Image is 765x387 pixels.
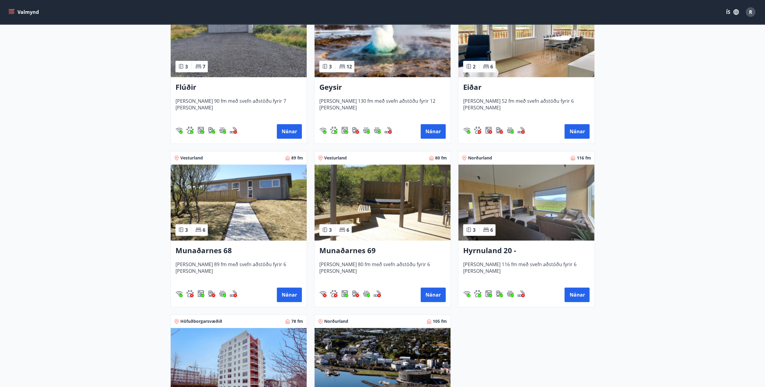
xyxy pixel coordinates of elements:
[330,290,337,297] img: pxcaIm5dSOV3FS4whs1soiYWTwFQvksT25a9J10C.svg
[374,290,381,297] img: QNIUl6Cv9L9rHgMXwuzGLuiJOj7RKqxk9mBFPqjq.svg
[319,290,327,297] img: HJRyFFsYp6qjeUYhR4dAD8CaCEsnIFYZ05miwXoh.svg
[330,127,337,134] img: pxcaIm5dSOV3FS4whs1soiYWTwFQvksT25a9J10C.svg
[175,82,302,93] h3: Flúðir
[363,127,370,134] img: SJj2vZRIhV3BpGWEavGrun1QpCHThV64o0tEtO0y.svg
[219,290,226,297] div: Heitur pottur
[496,127,503,134] img: nH7E6Gw2rvWFb8XaSdRp44dhkQaj4PJkOoRYItBQ.svg
[363,127,370,134] div: Rafmagnspottur
[175,290,183,297] img: HJRyFFsYp6qjeUYhR4dAD8CaCEsnIFYZ05miwXoh.svg
[363,290,370,297] img: h89QDIuHlAdpqTriuIvuEWkTH976fOgBEOOeu1mi.svg
[208,290,215,297] img: nH7E6Gw2rvWFb8XaSdRp44dhkQaj4PJkOoRYItBQ.svg
[564,288,590,302] button: Nánar
[197,290,204,297] img: Dl16BY4EX9PAW649lg1C3oBuIaAsR6QVDQBO2cTm.svg
[463,290,470,297] div: Þráðlaust net
[230,127,237,134] div: Reykingar / Vape
[329,63,332,70] span: 3
[463,245,590,256] h3: Hyrnuland 20 - [GEOGRAPHIC_DATA]
[315,165,450,241] img: Paella dish
[463,127,470,134] img: HJRyFFsYp6qjeUYhR4dAD8CaCEsnIFYZ05miwXoh.svg
[277,124,302,139] button: Nánar
[473,227,476,233] span: 3
[219,127,226,134] div: Heitur pottur
[374,127,381,134] img: h89QDIuHlAdpqTriuIvuEWkTH976fOgBEOOeu1mi.svg
[517,127,525,134] img: QNIUl6Cv9L9rHgMXwuzGLuiJOj7RKqxk9mBFPqjq.svg
[324,318,348,324] span: Norðurland
[435,155,447,161] span: 80 fm
[291,318,303,324] span: 78 fm
[468,155,492,161] span: Norðurland
[319,290,327,297] div: Þráðlaust net
[352,290,359,297] img: nH7E6Gw2rvWFb8XaSdRp44dhkQaj4PJkOoRYItBQ.svg
[180,318,222,324] span: Höfuðborgarsvæðið
[507,127,514,134] div: Heitur pottur
[219,290,226,297] img: h89QDIuHlAdpqTriuIvuEWkTH976fOgBEOOeu1mi.svg
[352,127,359,134] div: Hleðslustöð fyrir rafbíla
[319,127,327,134] div: Þráðlaust net
[485,290,492,297] div: Þvottavél
[421,124,446,139] button: Nánar
[723,7,742,17] button: ÍS
[203,227,205,233] span: 6
[197,290,204,297] div: Þvottavél
[324,155,347,161] span: Vesturland
[330,290,337,297] div: Gæludýr
[473,63,476,70] span: 2
[7,7,41,17] button: menu
[171,165,307,241] img: Paella dish
[315,1,450,77] img: Paella dish
[458,165,594,241] img: Paella dish
[291,155,303,161] span: 89 fm
[346,63,352,70] span: 12
[186,290,194,297] div: Gæludýr
[185,63,188,70] span: 3
[319,261,446,281] span: [PERSON_NAME] 80 fm með svefn aðstöðu fyrir 6 [PERSON_NAME]
[743,5,758,19] button: R
[496,127,503,134] div: Hleðslustöð fyrir rafbíla
[458,1,594,77] img: Paella dish
[496,290,503,297] div: Hleðslustöð fyrir rafbíla
[474,290,481,297] div: Gæludýr
[363,290,370,297] div: Heitur pottur
[186,290,194,297] img: pxcaIm5dSOV3FS4whs1soiYWTwFQvksT25a9J10C.svg
[329,227,332,233] span: 3
[374,127,381,134] div: Heitur pottur
[352,290,359,297] div: Hleðslustöð fyrir rafbíla
[507,127,514,134] img: h89QDIuHlAdpqTriuIvuEWkTH976fOgBEOOeu1mi.svg
[346,227,349,233] span: 6
[208,290,215,297] div: Hleðslustöð fyrir rafbíla
[433,318,447,324] span: 105 fm
[197,127,204,134] img: Dl16BY4EX9PAW649lg1C3oBuIaAsR6QVDQBO2cTm.svg
[175,245,302,256] h3: Munaðarnes 68
[171,1,307,77] img: Paella dish
[319,245,446,256] h3: Munaðarnes 69
[186,127,194,134] img: pxcaIm5dSOV3FS4whs1soiYWTwFQvksT25a9J10C.svg
[341,290,348,297] img: Dl16BY4EX9PAW649lg1C3oBuIaAsR6QVDQBO2cTm.svg
[175,290,183,297] div: Þráðlaust net
[463,290,470,297] img: HJRyFFsYp6qjeUYhR4dAD8CaCEsnIFYZ05miwXoh.svg
[384,127,392,134] div: Reykingar / Vape
[517,290,525,297] div: Reykingar / Vape
[517,290,525,297] img: QNIUl6Cv9L9rHgMXwuzGLuiJOj7RKqxk9mBFPqjq.svg
[352,127,359,134] img: nH7E6Gw2rvWFb8XaSdRp44dhkQaj4PJkOoRYItBQ.svg
[490,63,493,70] span: 6
[490,227,493,233] span: 6
[485,290,492,297] img: Dl16BY4EX9PAW649lg1C3oBuIaAsR6QVDQBO2cTm.svg
[421,288,446,302] button: Nánar
[474,290,481,297] img: pxcaIm5dSOV3FS4whs1soiYWTwFQvksT25a9J10C.svg
[517,127,525,134] div: Reykingar / Vape
[175,261,302,281] span: [PERSON_NAME] 89 fm með svefn aðstöðu fyrir 6 [PERSON_NAME]
[474,127,481,134] img: pxcaIm5dSOV3FS4whs1soiYWTwFQvksT25a9J10C.svg
[319,127,327,134] img: HJRyFFsYp6qjeUYhR4dAD8CaCEsnIFYZ05miwXoh.svg
[230,290,237,297] div: Reykingar / Vape
[463,98,590,118] span: [PERSON_NAME] 52 fm með svefn aðstöðu fyrir 6 [PERSON_NAME]
[341,127,348,134] img: Dl16BY4EX9PAW649lg1C3oBuIaAsR6QVDQBO2cTm.svg
[208,127,215,134] div: Hleðslustöð fyrir rafbíla
[341,290,348,297] div: Þvottavél
[277,288,302,302] button: Nánar
[341,127,348,134] div: Þvottavél
[577,155,591,161] span: 116 fm
[485,127,492,134] img: Dl16BY4EX9PAW649lg1C3oBuIaAsR6QVDQBO2cTm.svg
[319,98,446,118] span: [PERSON_NAME] 130 fm með svefn aðstöðu fyrir 12 [PERSON_NAME]
[507,290,514,297] div: Heitur pottur
[197,127,204,134] div: Þvottavél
